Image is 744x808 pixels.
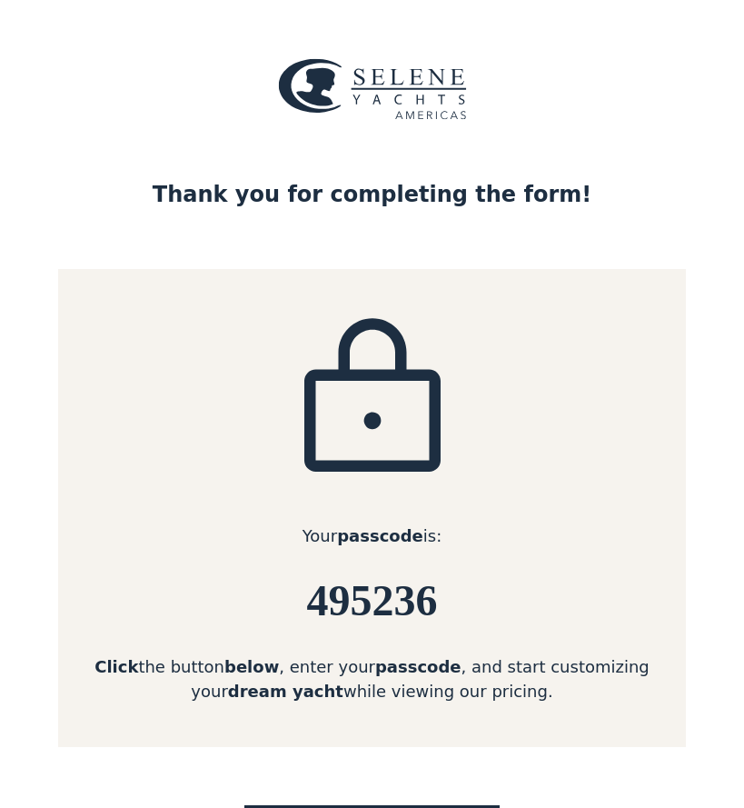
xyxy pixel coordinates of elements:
div: the button , enter your , and start customizing your while viewing our pricing. [58,654,686,703]
div: Thank you for completing the form! [153,178,591,211]
strong: passcode [337,526,423,545]
strong: dream yacht [228,682,343,701]
div: Your is: [58,524,686,548]
strong: Click [94,657,138,676]
strong: passcode [375,657,461,676]
h6: 495236 [58,577,686,625]
img: logo [278,58,467,120]
img: icon [282,313,463,494]
strong: below [224,657,279,676]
